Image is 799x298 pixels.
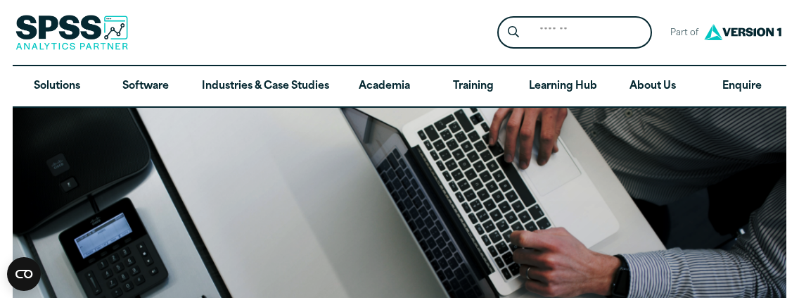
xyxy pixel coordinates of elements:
span: Part of [663,23,701,44]
nav: Desktop version of site main menu [13,66,786,107]
a: Academia [340,66,429,107]
svg: Search magnifying glass icon [508,26,519,38]
a: Enquire [698,66,786,107]
a: Software [101,66,190,107]
a: Learning Hub [518,66,608,107]
img: Version1 Logo [701,19,785,45]
form: Site Header Search Form [497,16,652,49]
img: SPSS Analytics Partner [15,15,128,50]
a: About Us [608,66,697,107]
a: Solutions [13,66,101,107]
a: Industries & Case Studies [191,66,340,107]
button: Open CMP widget [7,257,41,291]
a: Training [429,66,518,107]
button: Search magnifying glass icon [501,20,527,46]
